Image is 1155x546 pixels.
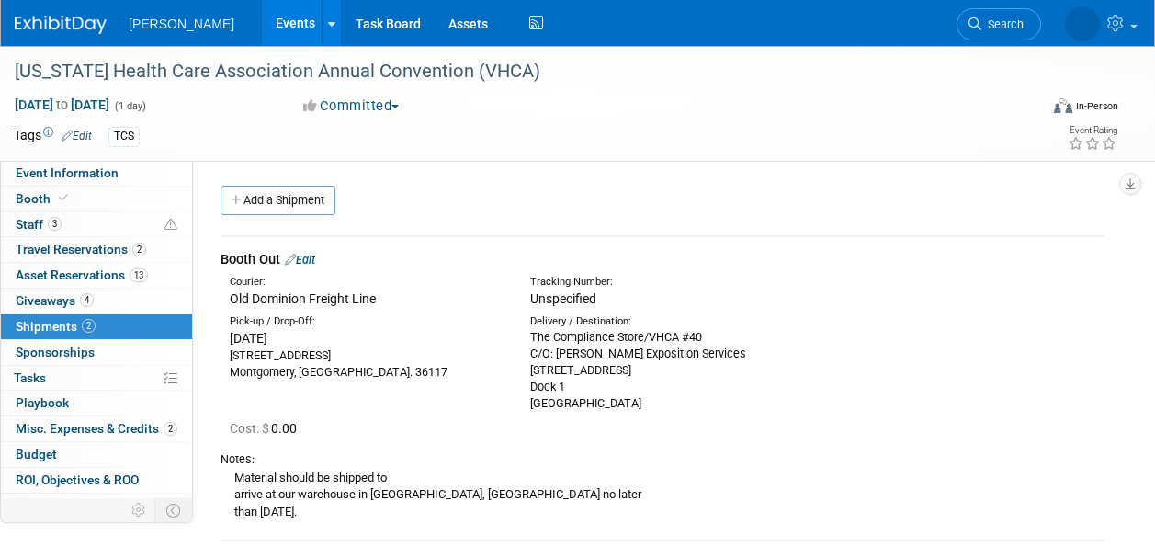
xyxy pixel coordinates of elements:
[1,468,192,493] a: ROI, Objectives & ROO
[230,347,503,381] div: [STREET_ADDRESS] Montgomery, [GEOGRAPHIC_DATA]. 36117
[16,421,177,436] span: Misc. Expenses & Credits
[221,186,335,215] a: Add a Shipment
[221,451,1104,468] div: Notes:
[230,329,503,347] div: [DATE]
[16,242,146,256] span: Travel Reservations
[1068,126,1117,135] div: Event Rating
[285,253,315,267] a: Edit
[14,126,92,147] td: Tags
[1,494,192,518] a: Attachments4
[221,468,1104,521] div: Material should be shipped to arrive at our warehouse in [GEOGRAPHIC_DATA], [GEOGRAPHIC_DATA] no ...
[230,421,304,436] span: 0.00
[1,289,192,313] a: Giveaways4
[530,275,878,290] div: Tracking Number:
[80,293,94,307] span: 4
[155,498,193,522] td: Toggle Event Tabs
[230,421,271,436] span: Cost: $
[1,416,192,441] a: Misc. Expenses & Credits2
[297,97,406,116] button: Committed
[123,498,155,522] td: Personalize Event Tab Strip
[16,472,139,487] span: ROI, Objectives & ROO
[164,422,177,436] span: 2
[1,366,192,391] a: Tasks
[1,187,192,211] a: Booth
[1065,6,1100,41] img: Amber Vincent
[16,267,148,282] span: Asset Reservations
[62,130,92,142] a: Edit
[16,165,119,180] span: Event Information
[230,275,503,290] div: Courier:
[14,97,110,113] span: [DATE] [DATE]
[1075,99,1118,113] div: In-Person
[221,250,1104,269] div: Booth Out
[8,55,1024,88] div: [US_STATE] Health Care Association Annual Convention (VHCA)
[132,243,146,256] span: 2
[15,16,107,34] img: ExhibitDay
[14,370,46,385] span: Tasks
[16,293,94,308] span: Giveaways
[130,268,148,282] span: 13
[230,314,503,329] div: Pick-up / Drop-Off:
[530,329,803,412] div: The Compliance Store/VHCA #40 C/O: [PERSON_NAME] Exposition Services [STREET_ADDRESS] Dock 1 [GEO...
[1054,98,1072,113] img: Format-Inperson.png
[108,127,140,146] div: TCS
[1,237,192,262] a: Travel Reservations2
[82,319,96,333] span: 2
[957,96,1118,123] div: Event Format
[113,100,146,112] span: (1 day)
[16,319,96,334] span: Shipments
[48,217,62,231] span: 3
[1,161,192,186] a: Event Information
[16,217,62,232] span: Staff
[1,212,192,237] a: Staff3
[957,8,1041,40] a: Search
[164,217,177,233] span: Potential Scheduling Conflict -- at least one attendee is tagged in another overlapping event.
[530,314,803,329] div: Delivery / Destination:
[1,391,192,415] a: Playbook
[16,395,69,410] span: Playbook
[1,263,192,288] a: Asset Reservations13
[230,290,503,308] div: Old Dominion Freight Line
[530,291,596,306] span: Unspecified
[1,340,192,365] a: Sponsorships
[981,17,1024,31] span: Search
[16,447,57,461] span: Budget
[1,442,192,467] a: Budget
[16,345,95,359] span: Sponsorships
[94,498,108,512] span: 4
[1,314,192,339] a: Shipments2
[129,17,234,31] span: [PERSON_NAME]
[16,498,108,513] span: Attachments
[59,193,68,203] i: Booth reservation complete
[53,97,71,112] span: to
[16,191,72,206] span: Booth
